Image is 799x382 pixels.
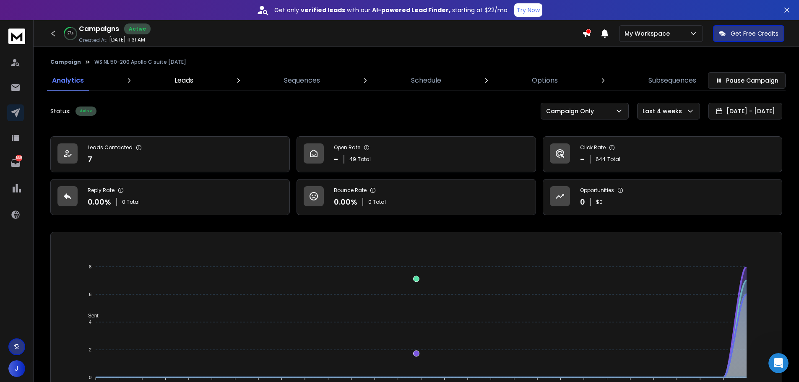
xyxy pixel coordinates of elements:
p: Sequences [284,75,320,86]
div: Hey [PERSON_NAME], thanks for reaching out.You can reach out to upto 50k active leads in a month ... [7,89,138,281]
span: Total [358,156,371,163]
span: 49 [349,156,356,163]
img: logo [8,29,25,44]
img: Profile image for Lakshita [25,71,34,80]
p: Get Free Credits [731,29,778,38]
button: go back [5,3,21,19]
h1: Campaigns [79,24,119,34]
button: Upload attachment [40,275,47,281]
p: Options [532,75,558,86]
textarea: Message… [7,257,161,271]
a: Open Rate-49Total [297,136,536,172]
p: Reply Rate [88,187,115,194]
p: 7 [88,153,92,165]
div: Lakshita says… [7,89,161,299]
div: Hey [PERSON_NAME], thanks for reaching out. [13,94,131,111]
button: [DATE] - [DATE] [708,103,782,120]
p: The team can also help [41,10,104,19]
h1: Box [41,4,53,10]
p: Try Now [517,6,540,14]
p: - [580,153,585,165]
button: J [8,360,25,377]
p: - [334,153,338,165]
button: Pause Campaign [708,72,786,89]
p: Status: [50,107,70,115]
tspan: 0 [89,375,91,380]
tspan: 8 [89,264,91,269]
p: Open Rate [334,144,360,151]
p: Campaign Only [546,107,597,115]
tspan: 2 [89,347,91,352]
a: Click Rate-644Total [543,136,782,172]
p: Bounce Rate [334,187,367,194]
p: Click Rate [580,144,606,151]
p: Leads [174,75,193,86]
span: Sent [82,313,99,319]
p: 0 Total [368,199,386,205]
button: Gif picker [26,275,33,281]
button: Send a message… [144,271,157,285]
p: Leads Contacted [88,144,133,151]
p: 550 [16,155,22,161]
b: [PERSON_NAME] [36,73,83,78]
div: You can reach out to upto 50k active leads in a month under your plan as of now: [13,115,131,140]
p: $ 0 [596,199,603,205]
div: Close [147,3,162,18]
iframe: Intercom live chat [768,353,789,373]
a: Sequences [279,70,325,91]
p: My Workspace [625,29,673,38]
p: [DATE] 11:31 AM [109,36,145,43]
tspan: 6 [89,292,91,297]
a: Options [527,70,563,91]
div: joined the conversation [36,72,143,79]
tspan: 4 [89,320,91,325]
p: WS NL 50-200 Apollo C suite [DATE] [94,59,186,65]
p: 0 [580,196,585,208]
p: Created At: [79,37,107,44]
img: Profile image for Box [24,5,37,18]
button: Emoji picker [13,275,20,281]
p: Last 4 weeks [643,107,685,115]
button: Campaign [50,59,81,65]
div: Lakshita says… [7,70,161,89]
div: The team will be back 🕒 [13,42,131,58]
p: Subsequences [648,75,696,86]
a: Subsequences [643,70,701,91]
div: Active [124,23,151,34]
a: Analytics [47,70,89,91]
a: 550 [7,155,24,172]
p: Opportunities [580,187,614,194]
a: Leads Contacted7 [50,136,290,172]
p: Analytics [52,75,84,86]
span: Total [607,156,620,163]
button: Get Free Credits [713,25,784,42]
a: Opportunities0$0 [543,179,782,215]
a: Schedule [406,70,446,91]
p: 27 % [68,31,73,36]
div: Active [75,107,96,116]
div: I can see that you have exhausted the credits under your plan, for this we have the option to pur... [13,210,131,275]
p: 0.00 % [88,196,111,208]
a: Leads [169,70,198,91]
b: [PERSON_NAME][EMAIL_ADDRESS][DOMAIN_NAME] [13,21,128,36]
b: In 1 hour [21,50,50,57]
p: 0 Total [122,199,140,205]
button: Home [131,3,147,19]
p: Schedule [411,75,441,86]
span: 644 [596,156,606,163]
button: Try Now [514,3,542,17]
a: Bounce Rate0.00%0 Total [297,179,536,215]
p: 0.00 % [334,196,357,208]
strong: AI-powered Lead Finder, [372,6,450,14]
p: Get only with our starting at $22/mo [274,6,508,14]
a: Reply Rate0.00%0 Total [50,179,290,215]
strong: verified leads [301,6,345,14]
